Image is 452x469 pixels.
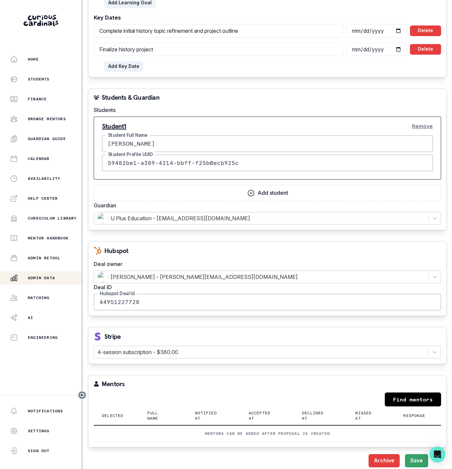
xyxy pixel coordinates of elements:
[28,116,66,122] p: Browse Mentors
[94,43,343,56] input: Enter title (e.g., Project Due Date)
[28,255,60,261] p: Admin Retool
[28,315,33,320] p: AI
[405,454,428,467] button: Save
[28,57,39,62] p: Home
[410,26,441,36] button: Delete
[403,413,425,418] p: Response
[104,61,143,72] button: Add Key Date
[94,201,437,209] label: Guardian
[102,431,433,436] p: Mentors can be added after proposal is created
[429,446,445,462] div: Open Intercom Messenger
[195,410,225,421] p: Notified at
[94,24,343,37] input: Enter title (e.g., Project Due Date)
[28,295,50,300] p: Matching
[28,77,50,82] p: Students
[24,15,58,26] img: Curious Cardinals Logo
[28,275,55,281] p: Admin Data
[78,391,86,399] button: Toggle sidebar
[28,136,66,141] p: Guardian Guide
[28,156,50,161] p: Calendar
[102,381,125,387] p: Mentors
[94,106,437,114] label: Students
[28,335,58,340] p: Engineering
[28,216,77,221] p: Curriculum Library
[102,123,126,130] p: Student 1
[28,96,47,102] p: Finance
[28,448,50,453] p: Sign Out
[94,185,441,201] button: Add student
[302,410,331,421] p: Declined at
[97,272,425,282] div: [PERSON_NAME] - [PERSON_NAME][EMAIL_ADDRESS][DOMAIN_NAME]
[385,392,441,406] a: Find mentors
[94,260,437,268] label: Deal owner
[28,196,58,201] p: Help Center
[104,333,121,340] p: Stripe
[249,410,278,421] p: Accepted at
[412,120,433,133] button: Remove
[102,413,124,418] p: Selected
[28,408,63,414] p: Notifications
[369,454,400,467] button: Archive
[410,44,441,55] button: Delete
[97,213,425,224] div: U Plus Education - [EMAIL_ADDRESS][DOMAIN_NAME]
[346,24,407,37] input: Select date
[147,410,172,421] p: Full name
[28,235,69,241] p: Mentor Handbook
[346,43,407,56] input: Select date
[355,410,379,421] p: Missed at
[104,247,128,254] p: Hubspot
[102,94,160,101] p: Students & Guardian
[94,14,437,22] label: Key Dates
[28,176,60,181] p: Availability
[28,428,50,434] p: Settings
[258,190,288,196] p: Add student
[94,283,437,291] label: Deal ID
